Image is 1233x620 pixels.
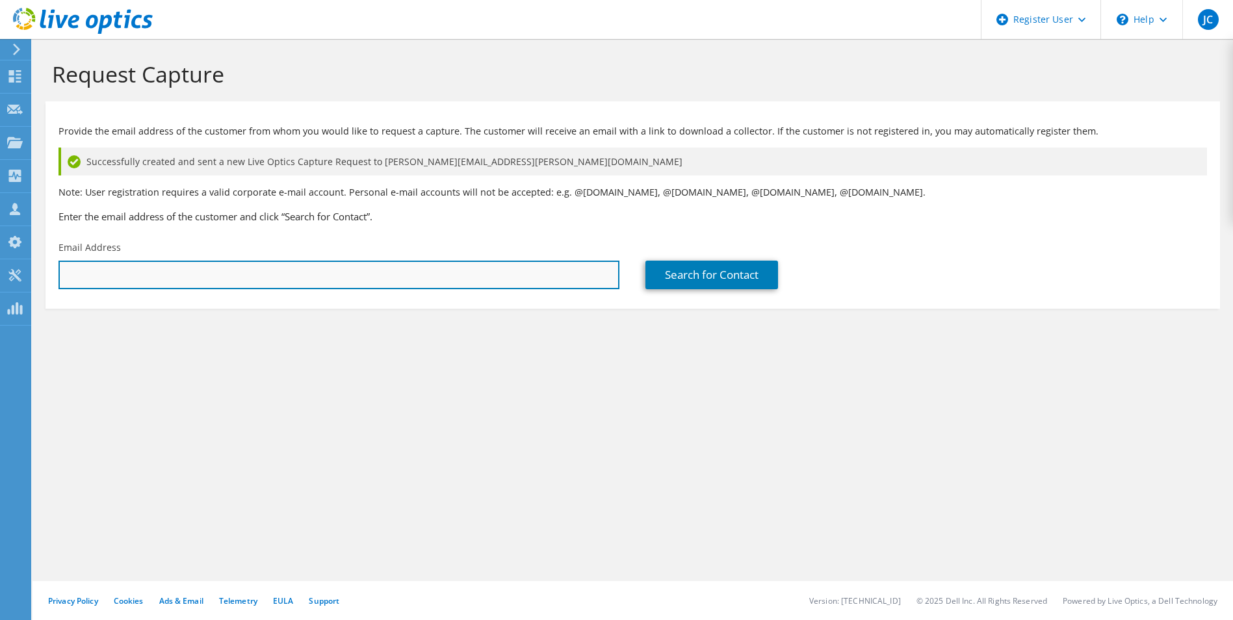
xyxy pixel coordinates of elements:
[58,124,1207,138] p: Provide the email address of the customer from whom you would like to request a capture. The cust...
[309,595,339,606] a: Support
[1198,9,1219,30] span: JC
[916,595,1047,606] li: © 2025 Dell Inc. All Rights Reserved
[114,595,144,606] a: Cookies
[58,241,121,254] label: Email Address
[58,209,1207,224] h3: Enter the email address of the customer and click “Search for Contact”.
[1063,595,1217,606] li: Powered by Live Optics, a Dell Technology
[809,595,901,606] li: Version: [TECHNICAL_ID]
[52,60,1207,88] h1: Request Capture
[645,261,778,289] a: Search for Contact
[86,155,682,169] span: Successfully created and sent a new Live Optics Capture Request to [PERSON_NAME][EMAIL_ADDRESS][P...
[1117,14,1128,25] svg: \n
[159,595,203,606] a: Ads & Email
[273,595,293,606] a: EULA
[219,595,257,606] a: Telemetry
[48,595,98,606] a: Privacy Policy
[58,185,1207,200] p: Note: User registration requires a valid corporate e-mail account. Personal e-mail accounts will ...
